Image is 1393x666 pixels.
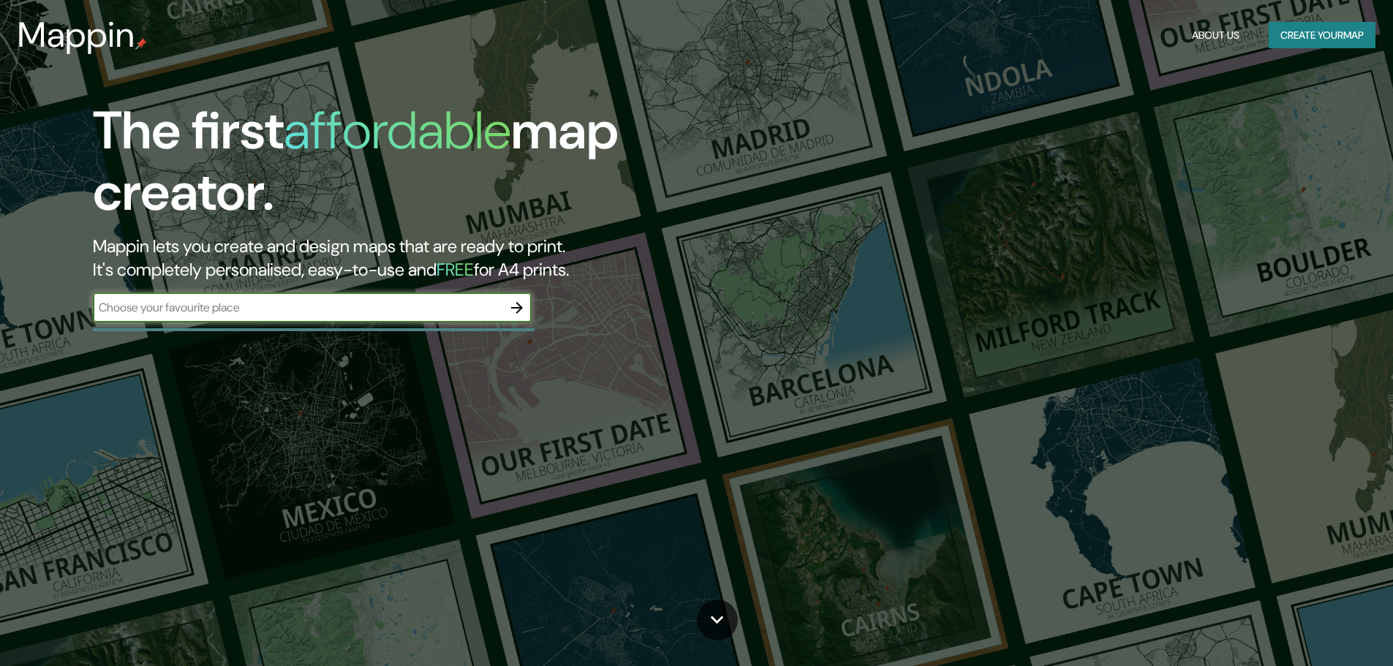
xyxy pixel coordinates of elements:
[284,97,511,164] h1: affordable
[437,258,474,281] h5: FREE
[18,15,135,56] h3: Mappin
[93,299,502,316] input: Choose your favourite place
[1186,22,1245,49] button: About Us
[1269,22,1375,49] button: Create yourmap
[93,100,790,235] h1: The first map creator.
[93,235,790,281] h2: Mappin lets you create and design maps that are ready to print. It's completely personalised, eas...
[135,38,147,50] img: mappin-pin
